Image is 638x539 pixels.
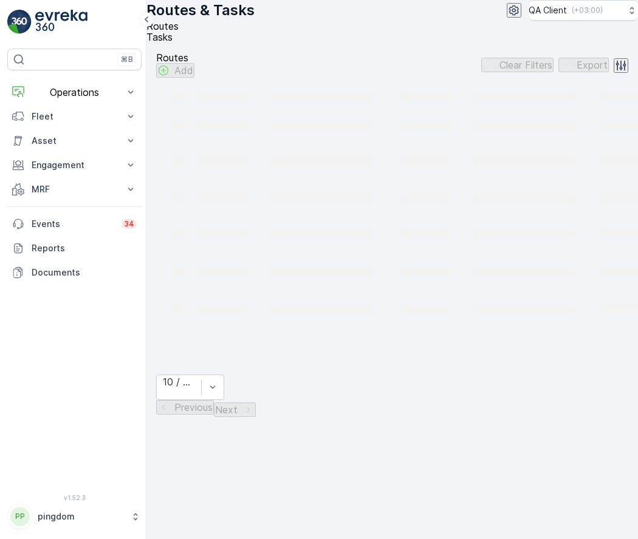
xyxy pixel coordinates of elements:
button: Asset [7,129,142,153]
p: Documents [32,266,137,279]
a: Documents [7,260,142,285]
p: MRF [32,183,117,195]
p: 34 [124,219,134,229]
div: 10 / Page [163,376,195,387]
button: Operations [7,80,142,104]
p: Fleet [32,110,117,123]
p: Clear Filters [499,59,552,70]
button: Clear Filters [481,58,554,72]
p: QA Client [529,4,567,16]
button: Add [156,63,194,78]
div: PP [10,507,30,526]
p: Reports [32,242,137,254]
p: Operations [32,87,117,98]
p: pingdom [38,510,125,523]
p: Previous [174,402,213,413]
button: MRF [7,177,142,202]
p: ⌘B [121,55,133,64]
p: Engagement [32,159,117,171]
p: Events [32,218,114,230]
img: logo_light-DOdMpM7g.png [35,10,87,34]
span: Tasks [146,31,173,43]
button: Next [214,402,256,417]
button: Previous [156,400,214,415]
button: PPpingdom [7,504,142,529]
img: logo [7,10,32,34]
p: ( +03:00 ) [572,5,603,15]
span: Routes [146,20,179,32]
p: Routes [156,52,194,63]
button: Engagement [7,153,142,177]
p: Asset [32,135,117,147]
button: Export [558,58,609,72]
p: Next [215,404,238,415]
a: Events34 [7,212,142,236]
span: v 1.52.3 [7,494,142,501]
p: Add [174,65,193,76]
button: Fleet [7,104,142,129]
p: Routes & Tasks [146,1,255,20]
p: Export [577,59,608,70]
a: Reports [7,236,142,260]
